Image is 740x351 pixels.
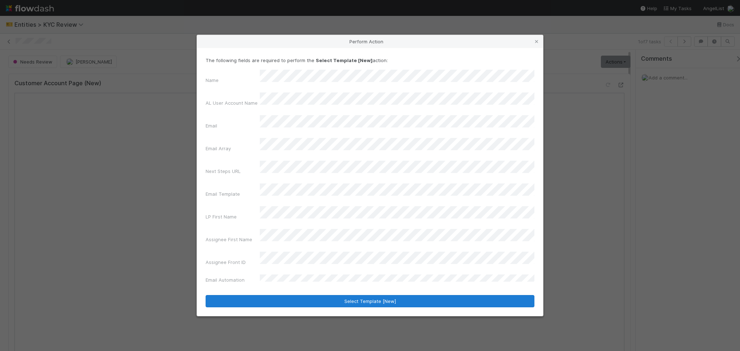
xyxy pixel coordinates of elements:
label: Next Steps URL [206,168,241,175]
label: Email Automation [206,276,245,283]
label: LP First Name [206,213,237,220]
div: Perform Action [197,35,543,48]
strong: Select Template [New] [316,57,373,63]
label: AL User Account Name [206,99,258,107]
label: Assignee Front ID [206,259,246,266]
label: Email Template [206,190,240,198]
p: The following fields are required to perform the action: [206,57,534,64]
label: Name [206,77,219,84]
label: Assignee First Name [206,236,252,243]
label: Email [206,122,217,129]
label: Email Array [206,145,231,152]
button: Select Template [New] [206,295,534,307]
